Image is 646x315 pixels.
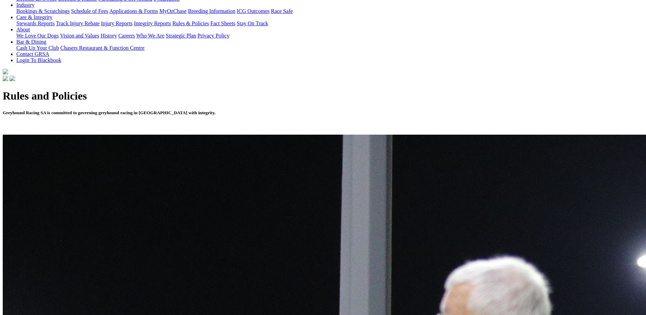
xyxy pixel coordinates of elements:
[16,27,30,32] a: About
[3,110,643,116] h5: Greyhound Racing SA is committed to governing greyhound racing in [GEOGRAPHIC_DATA] with integrity.
[109,8,158,14] a: Applications & Forms
[10,76,15,81] img: twitter.svg
[188,8,235,14] a: Breeding Information
[60,45,144,51] a: Chasers Restaurant & Function Centre
[271,8,293,14] a: Race Safe
[166,33,196,39] a: Strategic Plan
[16,45,59,51] a: Cash Up Your Club
[16,33,59,39] a: We Love Our Dogs
[210,20,235,26] a: Fact Sheets
[16,8,69,14] a: Bookings & Scratchings
[3,69,8,74] img: logo-grsa-white.png
[16,45,643,51] div: Bar & Dining
[56,20,99,26] a: Track Injury Rebate
[16,14,52,20] a: Care & Integrity
[16,2,34,8] a: Industry
[71,8,108,14] a: Schedule of Fees
[172,20,209,26] a: Rules & Policies
[16,51,49,57] a: Contact GRSA
[237,8,269,14] a: ICG Outcomes
[198,33,230,39] a: Privacy Policy
[16,57,61,63] a: Login To Blackbook
[16,20,54,26] a: Stewards Reports
[101,20,132,26] a: Injury Reports
[16,33,643,39] div: About
[3,90,643,102] h1: Rules and Policies
[118,33,135,39] a: Careers
[16,8,643,14] div: Industry
[60,33,99,39] a: Vision and Values
[16,39,46,45] a: Bar & Dining
[134,20,171,26] a: Integrity Reports
[237,20,268,26] a: Stay On Track
[16,20,643,27] div: Care & Integrity
[100,33,117,39] a: History
[159,8,187,14] a: MyOzChase
[3,76,8,81] img: facebook.svg
[136,33,164,39] a: Who We Are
